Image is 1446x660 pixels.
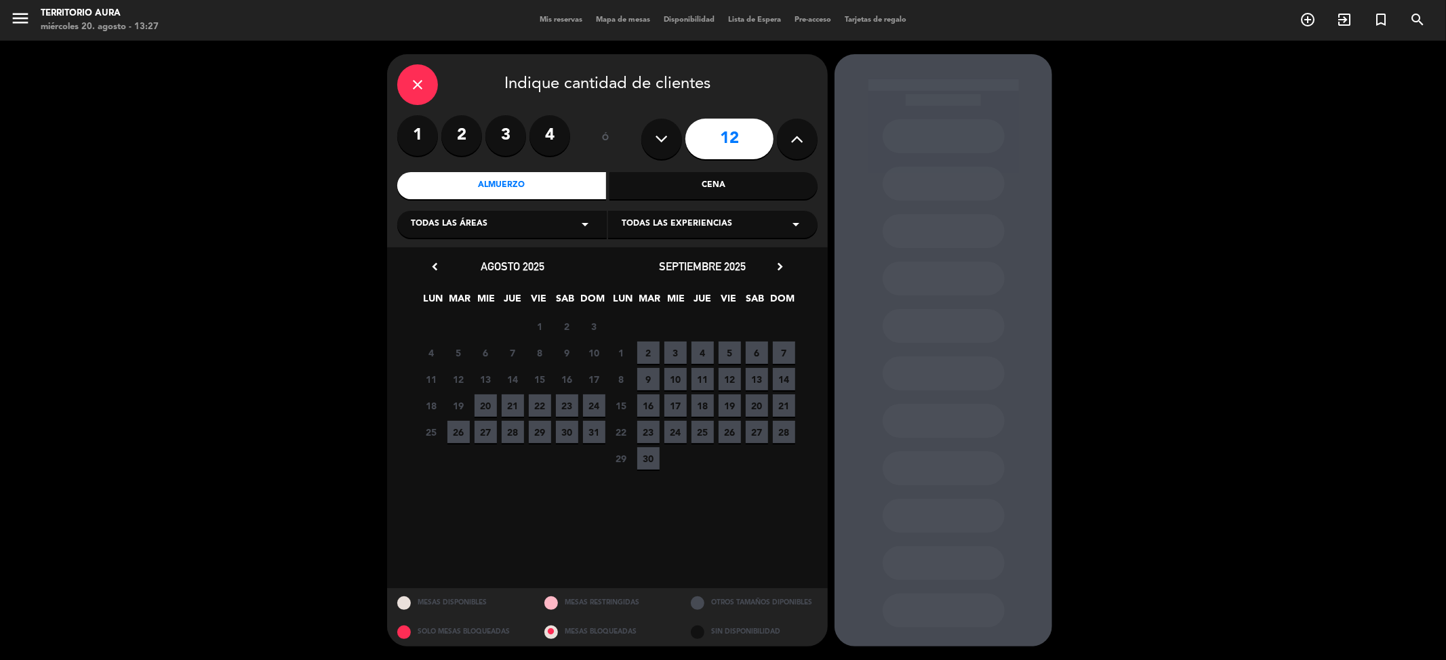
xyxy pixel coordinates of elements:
span: 28 [502,421,524,443]
i: search [1409,12,1426,28]
span: 22 [529,394,551,417]
span: 10 [583,342,605,364]
span: MIE [665,291,687,313]
span: 23 [637,421,660,443]
span: 17 [664,394,687,417]
span: LUN [422,291,445,313]
div: ó [584,115,628,163]
span: Pre-acceso [788,16,838,24]
label: 1 [397,115,438,156]
span: 18 [420,394,443,417]
span: 8 [610,368,632,390]
span: 6 [475,342,497,364]
span: VIE [528,291,550,313]
span: Mapa de mesas [589,16,657,24]
i: exit_to_app [1336,12,1352,28]
label: 3 [485,115,526,156]
span: 6 [746,342,768,364]
span: SAB [555,291,577,313]
span: 30 [637,447,660,470]
span: agosto 2025 [481,260,544,273]
div: MESAS BLOQUEADAS [534,617,681,646]
span: 17 [583,368,605,390]
span: 27 [475,421,497,443]
span: 16 [637,394,660,417]
span: 7 [502,342,524,364]
div: Indique cantidad de clientes [397,64,818,105]
i: turned_in_not [1373,12,1389,28]
button: menu [10,8,31,33]
span: 20 [746,394,768,417]
span: 29 [529,421,551,443]
span: JUE [502,291,524,313]
div: miércoles 20. agosto - 13:27 [41,20,159,34]
div: Cena [609,172,818,199]
span: 24 [583,394,605,417]
span: 5 [447,342,470,364]
span: 4 [691,342,714,364]
span: 9 [637,368,660,390]
i: chevron_right [773,260,787,274]
i: arrow_drop_down [577,216,593,232]
span: 23 [556,394,578,417]
span: 28 [773,421,795,443]
span: LUN [612,291,635,313]
span: 18 [691,394,714,417]
i: close [409,77,426,93]
div: SIN DISPONIBILIDAD [681,617,828,646]
label: 4 [529,115,570,156]
span: 8 [529,342,551,364]
span: 13 [475,368,497,390]
span: 4 [420,342,443,364]
span: 2 [637,342,660,364]
div: TERRITORIO AURA [41,7,159,20]
span: 31 [583,421,605,443]
span: 27 [746,421,768,443]
span: 3 [664,342,687,364]
span: 9 [556,342,578,364]
label: 2 [441,115,482,156]
span: 13 [746,368,768,390]
span: DOM [771,291,793,313]
span: 24 [664,421,687,443]
span: 20 [475,394,497,417]
div: Almuerzo [397,172,606,199]
div: SOLO MESAS BLOQUEADAS [387,617,534,646]
span: SAB [744,291,767,313]
div: MESAS RESTRINGIDAS [534,588,681,617]
span: 22 [610,421,632,443]
span: 5 [719,342,741,364]
span: Todas las áreas [411,218,487,231]
span: MIE [475,291,498,313]
span: 11 [691,368,714,390]
span: 14 [502,368,524,390]
span: 14 [773,368,795,390]
span: 25 [420,421,443,443]
span: 26 [719,421,741,443]
span: 1 [610,342,632,364]
span: septiembre 2025 [659,260,746,273]
span: MAR [639,291,661,313]
span: 3 [583,315,605,337]
span: 1 [529,315,551,337]
span: 15 [610,394,632,417]
span: 26 [447,421,470,443]
span: 2 [556,315,578,337]
span: 12 [719,368,741,390]
span: 29 [610,447,632,470]
span: Tarjetas de regalo [838,16,913,24]
span: 25 [691,421,714,443]
div: MESAS DISPONIBLES [387,588,534,617]
span: MAR [449,291,471,313]
span: 16 [556,368,578,390]
span: 21 [502,394,524,417]
span: Disponibilidad [657,16,721,24]
i: menu [10,8,31,28]
span: Todas las experiencias [622,218,732,231]
span: VIE [718,291,740,313]
i: arrow_drop_down [788,216,804,232]
span: 15 [529,368,551,390]
span: 19 [447,394,470,417]
span: Mis reservas [533,16,589,24]
i: chevron_left [428,260,442,274]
